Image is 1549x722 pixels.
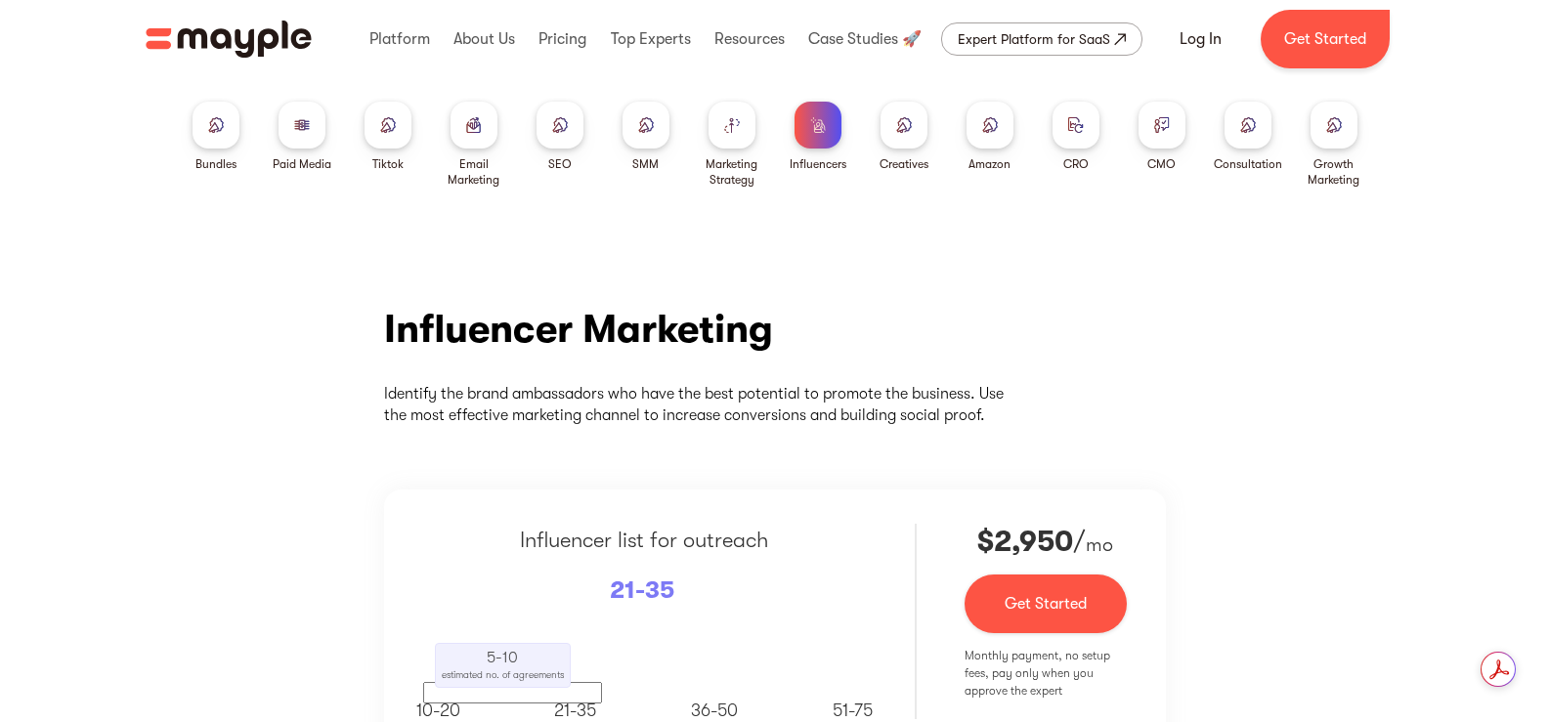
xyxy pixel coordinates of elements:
div: Amazon [968,156,1011,172]
div: Email Marketing [439,156,509,188]
div: Growth Marketing [1299,156,1369,188]
div: Platform [365,8,435,70]
div: Expert Platform for SaaS [958,27,1110,51]
div: CMO [1147,156,1176,172]
a: Email Marketing [439,102,509,188]
span: 51-75 [833,701,873,720]
div: SEO [548,156,572,172]
span: 10-20 [416,701,460,720]
h2: Influencer Marketing [384,305,773,354]
a: Log In [1156,16,1245,63]
span: estimated no. of agreements [442,669,564,680]
div: Consultation [1214,156,1282,172]
div: CRO [1063,156,1089,172]
strong: 2,950 [994,525,1073,558]
a: Marketing Strategy [697,102,767,188]
a: Growth Marketing [1299,102,1369,188]
div: Marketing Strategy [697,156,767,188]
a: Get Started [965,574,1127,633]
a: Creatives [880,102,928,172]
div: Pricing [534,8,591,70]
a: Expert Platform for SaaS [941,22,1142,56]
div: Resources [710,8,790,70]
span: 5-10 [487,649,518,666]
div: SMM [632,156,659,172]
div: Tiktok [372,156,404,172]
a: Influencers [790,102,846,172]
a: SMM [623,102,669,172]
a: Consultation [1214,102,1282,172]
p: Monthly payment, no setup fees, pay only when you approve the expert [965,647,1127,700]
strong: $ [977,525,994,558]
a: Get Started [1261,10,1390,68]
span: 21-35 [554,701,596,720]
div: Paid Media [273,156,331,172]
a: Bundles [193,102,239,172]
div: Creatives [880,156,928,172]
div: Bundles [195,156,237,172]
a: home [146,21,312,58]
a: Amazon [967,102,1013,172]
p: 21-35 [610,572,674,609]
a: Tiktok [365,102,411,172]
div: Influencers [790,156,846,172]
span: mo [1086,533,1113,556]
span: 36-50 [691,701,738,720]
a: CMO [1139,102,1185,172]
p: Influencer list for outreach [520,524,768,556]
a: SEO [537,102,583,172]
div: About Us [449,8,520,70]
p: Identify the brand ambassadors who have the best potential to promote the business. Use the most ... [384,383,1010,427]
img: Mayple logo [146,21,312,58]
div: Top Experts [606,8,696,70]
a: CRO [1053,102,1099,172]
a: Paid Media [273,102,331,172]
p: / [965,524,1127,559]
